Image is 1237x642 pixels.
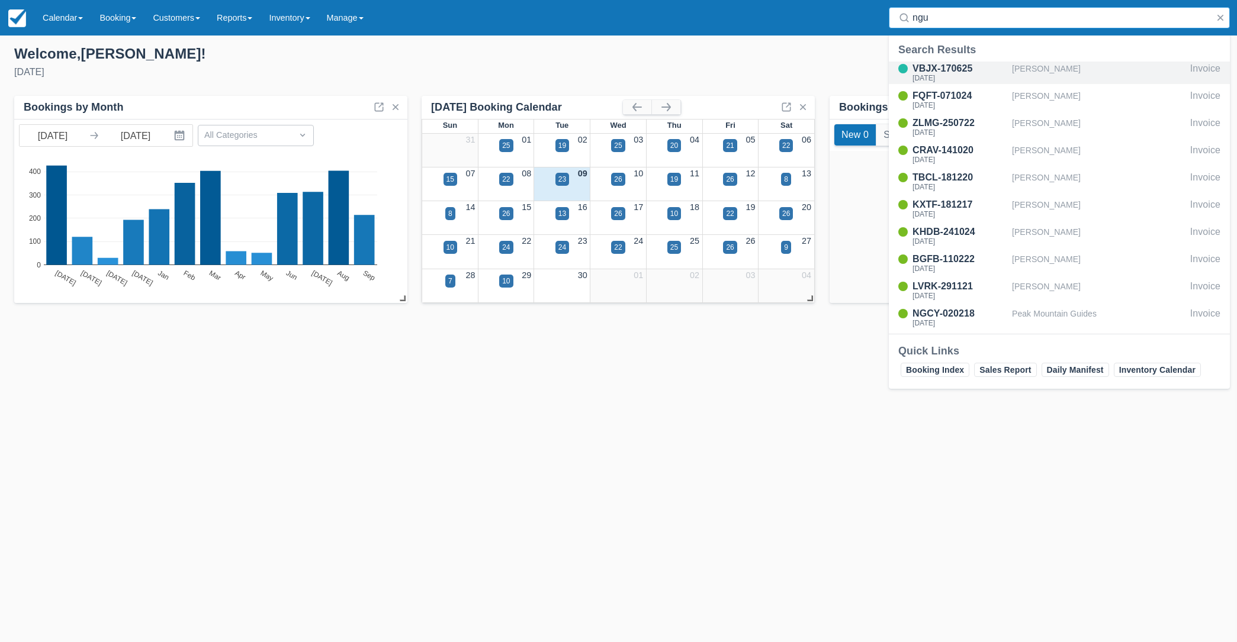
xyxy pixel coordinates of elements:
button: New 0 [834,124,876,146]
div: FQFT-071024 [913,89,1007,103]
div: 9 [784,242,788,253]
div: 25 [670,242,678,253]
div: 7 [448,276,452,286]
a: 02 [690,270,699,280]
a: KHDB-241024[DATE][PERSON_NAME]Invoice [889,225,1230,247]
a: FQFT-071024[DATE][PERSON_NAME]Invoice [889,89,1230,111]
div: 10 [670,208,678,219]
div: NGCY-020218 [913,307,1007,321]
a: 01 [634,270,643,280]
div: [DATE] [913,265,1007,272]
div: TBCL-181220 [913,170,1007,185]
a: 02 [578,135,587,144]
span: Sat [780,121,792,130]
div: KXTF-181217 [913,198,1007,212]
a: 21 [466,236,475,246]
a: 01 [522,135,531,144]
div: [DATE] [913,292,1007,299]
div: 26 [726,174,734,185]
div: VBJX-170625 [913,62,1007,76]
a: 05 [746,135,755,144]
div: 26 [614,208,622,219]
div: [PERSON_NAME] [1012,225,1185,247]
div: [DATE] Booking Calendar [431,101,623,114]
a: 24 [634,236,643,246]
span: Sun [443,121,457,130]
a: 20 [802,202,811,212]
div: Bookings by Month [24,101,124,114]
div: [DATE] [14,65,609,79]
a: 04 [802,270,811,280]
div: 22 [726,208,734,219]
a: 12 [746,169,755,178]
div: Invoice [1190,143,1220,166]
div: 25 [502,140,510,151]
a: Booking Index [901,363,969,377]
div: Invoice [1190,170,1220,193]
a: BGFB-110222[DATE][PERSON_NAME]Invoice [889,252,1230,275]
div: 25 [614,140,622,151]
a: 22 [522,236,531,246]
div: ZLMG-250722 [913,116,1007,130]
div: Peak Mountain Guides [1012,307,1185,329]
div: 8 [448,208,452,219]
div: 23 [558,174,566,185]
a: 09 [578,169,587,178]
span: Wed [610,121,626,130]
span: Thu [667,121,682,130]
div: Invoice [1190,279,1220,302]
a: 07 [466,169,475,178]
a: VBJX-170625[DATE][PERSON_NAME]Invoice [889,62,1230,84]
div: 22 [502,174,510,185]
div: 22 [782,140,790,151]
div: [PERSON_NAME] [1012,170,1185,193]
div: [DATE] [913,238,1007,245]
div: 26 [782,208,790,219]
div: Welcome , [PERSON_NAME] ! [14,45,609,63]
div: Search Results [898,43,1220,57]
a: 19 [746,202,755,212]
a: Sales Report [974,363,1036,377]
div: [DATE] [913,102,1007,109]
a: 31 [466,135,475,144]
div: [DATE] [913,183,1007,191]
a: Inventory Calendar [1114,363,1201,377]
span: Dropdown icon [297,129,309,141]
a: 27 [802,236,811,246]
div: [PERSON_NAME] [1012,89,1185,111]
input: Search ( / ) [913,7,1211,28]
button: Starting 3 [876,124,932,146]
div: 22 [614,242,622,253]
a: 10 [634,169,643,178]
a: 08 [522,169,531,178]
div: 10 [502,276,510,286]
div: [PERSON_NAME] [1012,62,1185,84]
div: [PERSON_NAME] [1012,198,1185,220]
input: End Date [102,125,169,146]
span: Tue [555,121,568,130]
div: [PERSON_NAME] [1012,252,1185,275]
div: 21 [726,140,734,151]
div: Invoice [1190,252,1220,275]
div: BGFB-110222 [913,252,1007,266]
a: CRAV-141020[DATE][PERSON_NAME]Invoice [889,143,1230,166]
div: [PERSON_NAME] [1012,143,1185,166]
a: 28 [466,270,475,280]
span: Fri [725,121,735,130]
a: ZLMG-250722[DATE][PERSON_NAME]Invoice [889,116,1230,138]
div: Invoice [1190,225,1220,247]
div: 24 [558,242,566,253]
a: 25 [690,236,699,246]
div: Invoice [1190,89,1220,111]
div: [DATE] [913,75,1007,82]
a: LVRK-291121[DATE][PERSON_NAME]Invoice [889,279,1230,302]
div: Invoice [1190,62,1220,84]
div: 19 [558,140,566,151]
div: Invoice [1190,116,1220,138]
div: CRAV-141020 [913,143,1007,157]
div: Quick Links [898,344,1220,358]
div: 13 [558,208,566,219]
div: 26 [614,174,622,185]
img: checkfront-main-nav-mini-logo.png [8,9,26,27]
a: 23 [578,236,587,246]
